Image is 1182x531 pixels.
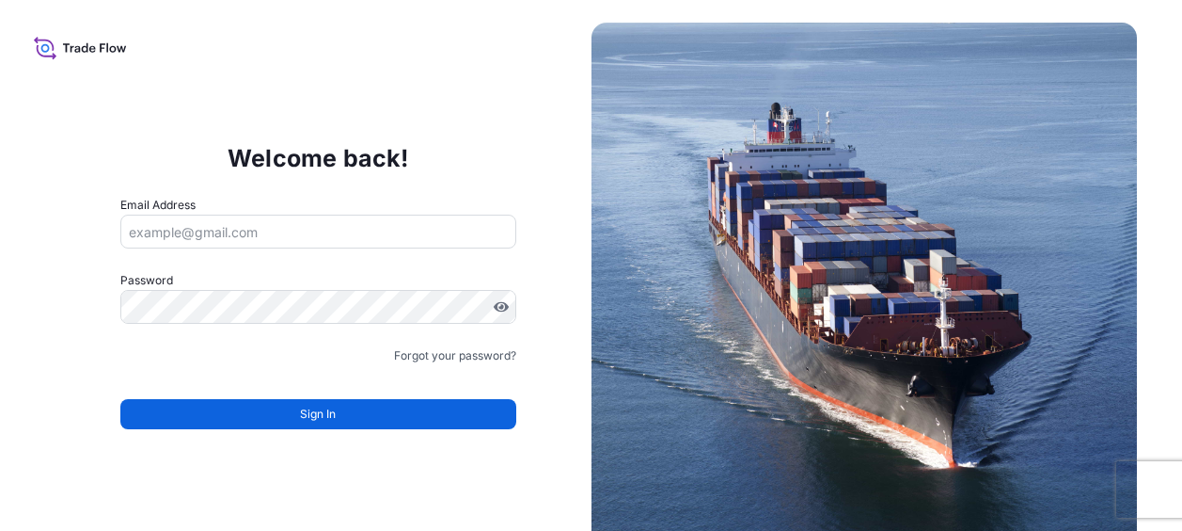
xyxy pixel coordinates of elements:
button: Sign In [120,399,516,429]
input: example@gmail.com [120,215,516,249]
a: Forgot your password? [394,346,516,365]
label: Email Address [120,196,196,215]
p: Welcome back! [228,143,409,173]
label: Password [120,271,516,290]
button: Show password [494,299,509,314]
span: Sign In [300,405,336,424]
